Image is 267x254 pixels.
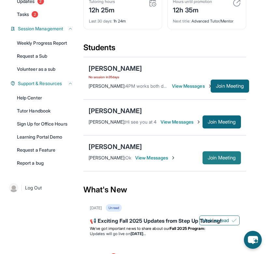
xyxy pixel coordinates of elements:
[13,131,77,143] a: Learning Portal Demo
[203,151,241,164] button: Join Meeting
[89,106,142,115] div: [PERSON_NAME]
[89,15,157,24] div: 1h 24m
[13,157,77,169] a: Report a bug
[90,217,240,226] div: 📢 Exciting Fall 2025 Updates from Step Up Tutoring!
[21,184,22,192] span: |
[83,175,246,204] div: What's New
[131,231,146,236] strong: [DATE]
[244,231,262,249] button: chat-button
[13,8,77,20] a: Tasks2
[125,83,171,89] span: 4PM works both days!
[90,205,102,211] div: [DATE]
[207,83,213,89] img: Chevron-Right
[7,181,77,195] a: |Log Out
[208,156,236,160] span: Join Meeting
[211,80,249,93] button: Join Meeting
[172,83,211,89] span: View Messages
[89,4,115,15] div: 12h 25m
[17,11,29,18] span: Tasks
[173,4,212,15] div: 12h 35m
[13,50,77,62] a: Request a Sub
[208,120,236,124] span: Join Meeting
[125,155,131,160] span: Ok
[18,80,62,87] span: Support & Resources
[170,226,205,231] strong: Fall 2025 Program:
[13,37,77,49] a: Weekly Progress Report
[216,84,244,88] span: Join Meeting
[89,74,142,80] span: No session in 35 days
[18,25,63,32] span: Session Management
[15,25,73,32] button: Session Management
[32,11,38,18] span: 2
[15,80,73,87] button: Support & Resources
[90,226,170,231] span: We’ve got important news to share about our
[173,15,241,24] div: Advanced Tutor/Mentor
[13,144,77,156] a: Request a Feature
[199,216,240,225] button: Mark as read
[171,155,176,160] img: Chevron-Right
[89,83,125,89] span: [PERSON_NAME] :
[173,19,190,23] span: Next title :
[106,204,121,212] div: Unread
[232,218,237,223] img: Mark as read
[125,119,157,125] span: Hi see you at 4
[13,118,77,130] a: Sign Up for Office Hours
[203,115,241,128] button: Join Meeting
[89,19,112,23] span: Last 30 days :
[25,185,42,191] span: Log Out
[202,217,229,224] span: Mark as read
[90,231,240,236] li: Updates will go live on
[13,105,77,117] a: Tutor Handbook
[161,119,201,125] span: View Messages
[13,63,77,75] a: Volunteer as a sub
[135,155,176,161] span: View Messages
[89,155,125,160] span: [PERSON_NAME] :
[83,42,246,57] div: Students
[9,183,18,192] img: user-img
[89,119,125,125] span: [PERSON_NAME] :
[13,92,77,104] a: Help Center
[89,142,142,151] div: [PERSON_NAME]
[196,119,201,125] img: Chevron-Right
[89,64,142,73] div: [PERSON_NAME]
